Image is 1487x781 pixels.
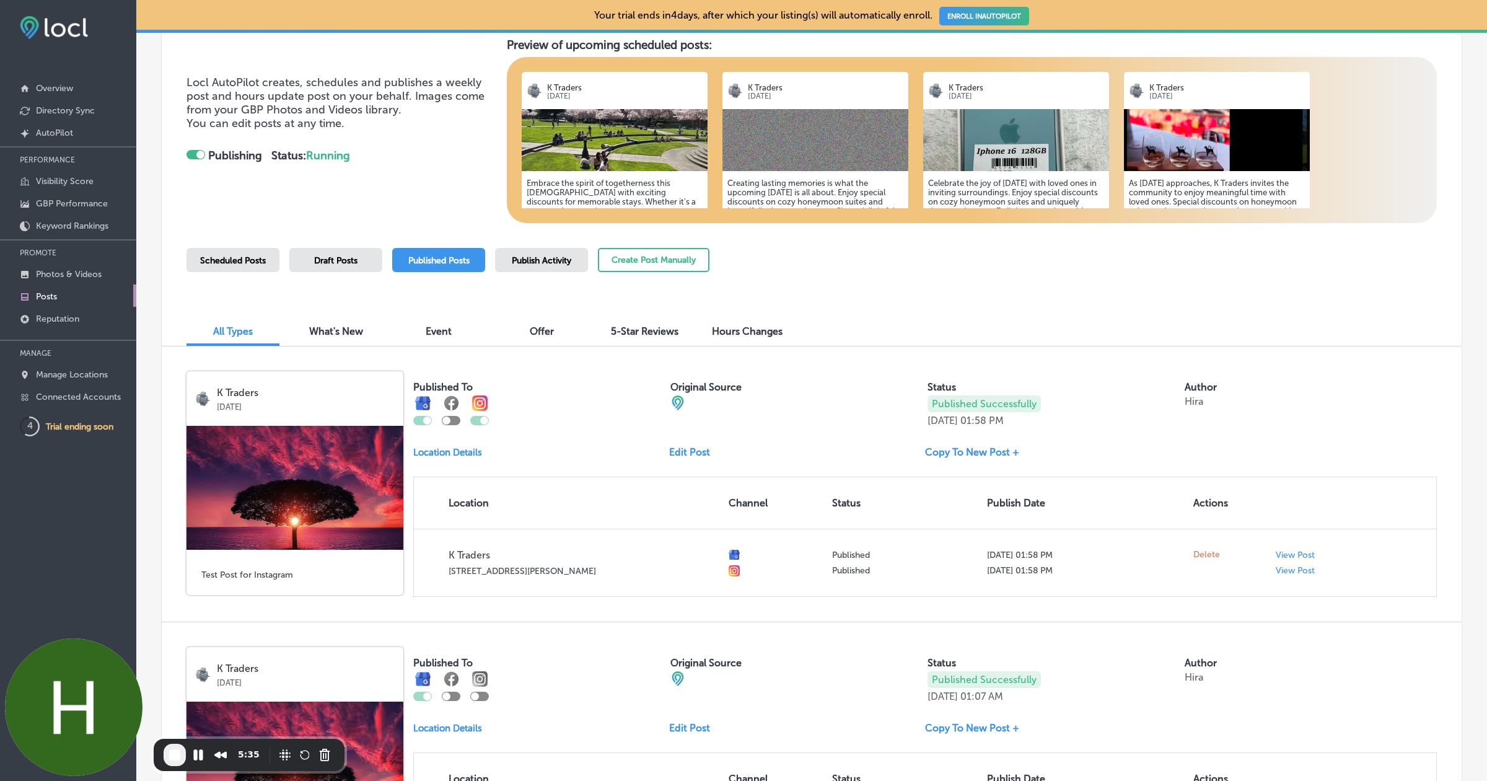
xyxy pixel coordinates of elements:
[987,550,1183,560] p: [DATE] 01:58 PM
[670,395,685,410] img: cba84b02adce74ede1fb4a8549a95eca.png
[827,477,982,529] th: Status
[36,128,73,138] p: AutoPilot
[195,391,211,407] img: logo
[949,92,1103,100] p: [DATE]
[594,9,1029,21] p: Your trial ends in 4 days, after which your listing(s) will automatically enroll.
[547,92,702,100] p: [DATE]
[832,565,977,576] p: Published
[928,179,1104,262] h5: Celebrate the joy of [DATE] with loved ones in inviting surroundings. Enjoy special discounts on ...
[213,325,253,337] span: All Types
[987,565,1183,576] p: [DATE] 01:58 PM
[413,447,482,458] p: Location Details
[1276,550,1315,560] p: View Post
[949,83,1103,92] p: K Traders
[1276,550,1348,560] a: View Post
[201,570,388,580] h5: Test Post for Instagram
[186,426,403,550] img: 83193a4a-2e77-4d90-8bb6-f1b68b9877729e2fbb31-902a-446c-89b7-d5581c84bc56tree-736885_1280.jpg
[712,325,783,337] span: Hours Changes
[426,325,452,337] span: Event
[925,722,1029,734] a: Copy To New Post +
[1149,83,1304,92] p: K Traders
[928,671,1041,688] p: Published Successfully
[36,291,57,302] p: Posts
[36,221,108,231] p: Keyword Rankings
[1129,179,1305,271] h5: As [DATE] approaches, K Traders invites the community to enjoy meaningful time with loved ones. S...
[413,657,473,669] label: Published To
[1129,83,1144,99] img: logo
[611,325,678,337] span: 5-Star Reviews
[724,477,827,529] th: Channel
[1185,671,1203,683] p: Hira
[928,691,958,702] p: [DATE]
[36,392,121,402] p: Connected Accounts
[208,149,262,162] strong: Publishing
[928,657,956,669] label: Status
[748,83,903,92] p: K Traders
[195,667,211,682] img: logo
[36,314,79,324] p: Reputation
[449,566,719,576] p: [STREET_ADDRESS][PERSON_NAME]
[1185,395,1203,407] p: Hira
[928,381,956,393] label: Status
[408,255,470,266] span: Published Posts
[527,83,542,99] img: logo
[527,179,703,281] h5: Embrace the spirit of togetherness this [DEMOGRAPHIC_DATA] with exciting discounts for memorable ...
[306,149,350,162] span: Running
[309,325,363,337] span: What's New
[1185,381,1217,393] label: Author
[1188,477,1271,529] th: Actions
[20,16,88,39] img: fda3e92497d09a02dc62c9cd864e3231.png
[314,255,357,266] span: Draft Posts
[928,415,958,426] p: [DATE]
[1149,92,1304,100] p: [DATE]
[670,381,742,393] label: Original Source
[36,369,108,380] p: Manage Locations
[217,674,395,687] p: [DATE]
[186,76,485,117] span: Locl AutoPilot creates, schedules and publishes a weekly post and hours update post on your behal...
[928,395,1041,412] p: Published Successfully
[522,109,708,171] img: 17519809325bb954b9-4463-4f6c-98b8-419e55ff5f06_2025-04-11.jpg
[36,269,102,280] p: Photos & Videos
[413,723,482,734] p: Location Details
[217,663,395,674] p: K Traders
[46,421,113,432] p: Trial ending soon
[923,109,1109,171] img: 175081778264598b5d-6897-4868-8554-d8ec7983616c_2025-06-24.jpg
[939,7,1029,25] a: ENROLL INAUTOPILOT
[727,83,743,99] img: logo
[36,105,95,116] p: Directory Sync
[547,83,702,92] p: K Traders
[670,657,742,669] label: Original Source
[36,198,108,209] p: GBP Performance
[186,117,344,130] span: You can edit posts at any time.
[413,381,473,393] label: Published To
[217,387,395,399] p: K Traders
[598,248,709,272] button: Create Post Manually
[982,477,1188,529] th: Publish Date
[530,325,554,337] span: Offer
[748,92,903,100] p: [DATE]
[217,399,395,412] p: [DATE]
[722,109,908,171] img: 17550893781975afbf-d43e-4cea-9c06-d5464eb810af_2025-08-11.jpg
[36,176,94,187] p: Visibility Score
[960,691,1003,702] p: 01:07 AM
[832,550,977,560] p: Published
[1193,549,1220,560] span: Delete
[669,446,720,458] a: Edit Post
[512,255,571,266] span: Publish Activity
[925,446,1029,458] a: Copy To New Post +
[27,420,33,431] text: 4
[1124,109,1310,171] img: 1747926154fe57cc8b-57be-44a2-a929-fccabb4b2e4d_2025-05-22.png
[1276,565,1315,576] p: View Post
[669,722,720,734] a: Edit Post
[200,255,266,266] span: Scheduled Posts
[928,83,944,99] img: logo
[271,149,350,162] strong: Status:
[960,415,1004,426] p: 01:58 PM
[449,549,719,561] p: K Traders
[670,671,685,686] img: cba84b02adce74ede1fb4a8549a95eca.png
[414,477,724,529] th: Location
[1276,565,1348,576] a: View Post
[507,38,1437,52] h3: Preview of upcoming scheduled posts:
[727,179,903,271] h5: Creating lasting memories is what the upcoming [DATE] is all about. Enjoy special discounts on co...
[1185,657,1217,669] label: Author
